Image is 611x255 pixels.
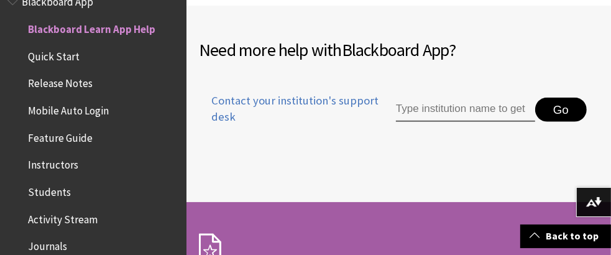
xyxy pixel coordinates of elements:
span: Instructors [28,155,78,172]
span: Mobile Auto Login [28,100,109,117]
span: Activity Stream [28,209,98,226]
span: Journals [28,236,67,253]
a: Back to top [520,225,611,248]
input: Type institution name to get support [396,98,535,123]
span: Release Notes [28,73,93,90]
button: Go [535,98,587,123]
span: Feature Guide [28,127,93,144]
h2: Need more help with ? [199,37,599,63]
span: Contact your institution's support desk [199,93,395,125]
span: Blackboard Learn App Help [28,19,155,35]
span: Blackboard App [342,39,449,61]
a: Contact your institution's support desk [199,93,395,140]
span: Quick Start [28,46,80,63]
span: Students [28,182,71,198]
